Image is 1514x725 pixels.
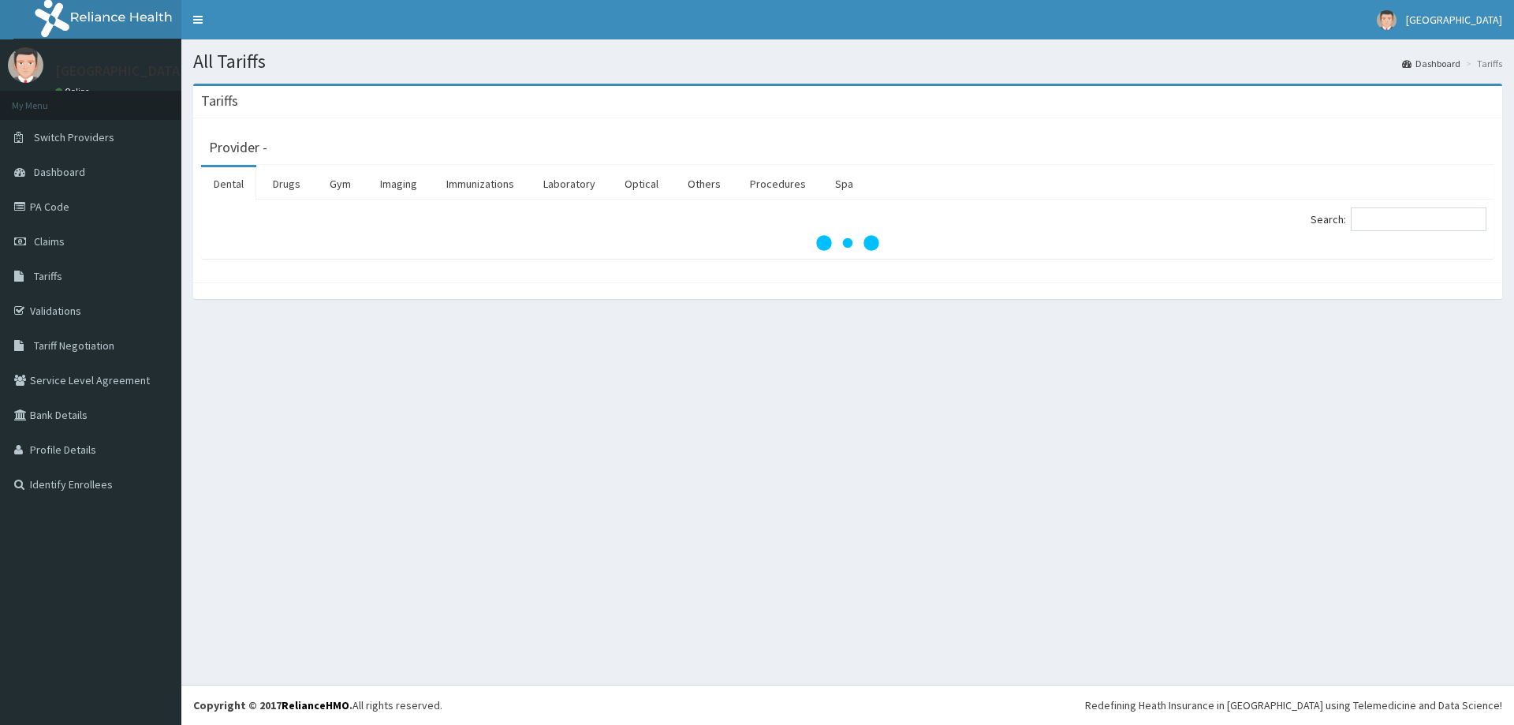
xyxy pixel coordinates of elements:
[822,167,866,200] a: Spa
[55,64,185,78] p: [GEOGRAPHIC_DATA]
[1085,697,1502,713] div: Redefining Heath Insurance in [GEOGRAPHIC_DATA] using Telemedicine and Data Science!
[282,698,349,712] a: RelianceHMO
[1406,13,1502,27] span: [GEOGRAPHIC_DATA]
[612,167,671,200] a: Optical
[201,167,256,200] a: Dental
[1462,57,1502,70] li: Tariffs
[737,167,819,200] a: Procedures
[1311,207,1486,231] label: Search:
[1377,10,1397,30] img: User Image
[209,140,267,155] h3: Provider -
[181,685,1514,725] footer: All rights reserved.
[34,130,114,144] span: Switch Providers
[193,51,1502,72] h1: All Tariffs
[34,165,85,179] span: Dashboard
[201,94,238,108] h3: Tariffs
[55,86,93,97] a: Online
[816,211,879,275] svg: audio-loading
[1402,57,1460,70] a: Dashboard
[367,167,430,200] a: Imaging
[34,269,62,283] span: Tariffs
[434,167,527,200] a: Immunizations
[34,338,114,353] span: Tariff Negotiation
[260,167,313,200] a: Drugs
[34,234,65,249] span: Claims
[675,167,733,200] a: Others
[531,167,608,200] a: Laboratory
[8,47,43,83] img: User Image
[317,167,364,200] a: Gym
[1351,207,1486,231] input: Search:
[193,698,352,712] strong: Copyright © 2017 .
